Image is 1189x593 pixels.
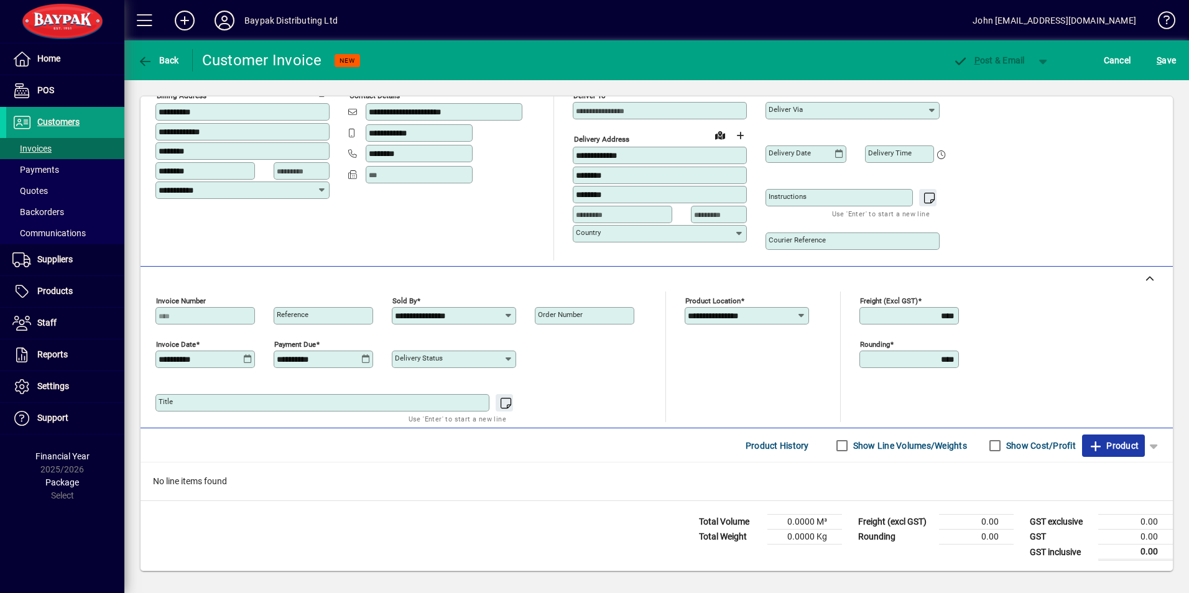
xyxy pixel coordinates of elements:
[141,462,1173,500] div: No line items found
[37,254,73,264] span: Suppliers
[37,349,68,359] span: Reports
[6,159,124,180] a: Payments
[832,206,930,221] mat-hint: Use 'Enter' to start a new line
[6,138,124,159] a: Invoices
[860,296,918,305] mat-label: Freight (excl GST)
[37,318,57,328] span: Staff
[409,411,506,426] mat-hint: Use 'Enter' to start a new line
[6,180,124,201] a: Quotes
[1024,545,1098,560] td: GST inclusive
[1157,50,1176,70] span: ave
[6,371,124,402] a: Settings
[395,354,443,362] mat-label: Delivery status
[45,477,79,487] span: Package
[37,413,68,423] span: Support
[159,397,173,406] mat-label: Title
[156,296,206,305] mat-label: Invoice number
[730,126,750,145] button: Choose address
[1082,434,1145,457] button: Product
[6,44,124,75] a: Home
[769,192,807,201] mat-label: Instructions
[205,9,244,32] button: Profile
[1104,50,1131,70] span: Cancel
[1088,436,1139,456] span: Product
[124,49,193,71] app-page-header-button: Back
[769,149,811,157] mat-label: Delivery date
[953,55,1025,65] span: ost & Email
[685,296,741,305] mat-label: Product location
[1024,530,1098,545] td: GST
[313,82,333,102] button: Copy to Delivery address
[693,530,767,545] td: Total Weight
[35,451,90,461] span: Financial Year
[12,165,59,175] span: Payments
[244,11,338,30] div: Baypak Distributing Ltd
[134,49,182,71] button: Back
[852,530,939,545] td: Rounding
[538,310,583,319] mat-label: Order number
[12,228,86,238] span: Communications
[6,339,124,370] a: Reports
[392,296,417,305] mat-label: Sold by
[741,434,814,457] button: Product History
[277,310,308,319] mat-label: Reference
[1098,515,1173,530] td: 0.00
[852,515,939,530] td: Freight (excl GST)
[1098,545,1173,560] td: 0.00
[340,57,355,65] span: NEW
[1101,49,1134,71] button: Cancel
[746,436,809,456] span: Product History
[851,439,967,452] label: Show Line Volumes/Weights
[37,286,73,296] span: Products
[1024,515,1098,530] td: GST exclusive
[274,340,316,349] mat-label: Payment due
[769,105,803,114] mat-label: Deliver via
[12,144,52,154] span: Invoices
[6,223,124,244] a: Communications
[860,340,890,349] mat-label: Rounding
[37,381,69,391] span: Settings
[202,50,322,70] div: Customer Invoice
[769,236,826,244] mat-label: Courier Reference
[12,186,48,196] span: Quotes
[710,125,730,145] a: View on map
[939,530,1014,545] td: 0.00
[6,75,124,106] a: POS
[37,85,54,95] span: POS
[1154,49,1179,71] button: Save
[767,530,842,545] td: 0.0000 Kg
[939,515,1014,530] td: 0.00
[767,515,842,530] td: 0.0000 M³
[6,308,124,339] a: Staff
[946,49,1031,71] button: Post & Email
[974,55,980,65] span: P
[1157,55,1162,65] span: S
[6,403,124,434] a: Support
[37,53,60,63] span: Home
[137,55,179,65] span: Back
[293,81,313,101] a: View on map
[6,276,124,307] a: Products
[973,11,1136,30] div: John [EMAIL_ADDRESS][DOMAIN_NAME]
[156,340,196,349] mat-label: Invoice date
[165,9,205,32] button: Add
[6,244,124,275] a: Suppliers
[868,149,912,157] mat-label: Delivery time
[1098,530,1173,545] td: 0.00
[6,201,124,223] a: Backorders
[12,207,64,217] span: Backorders
[37,117,80,127] span: Customers
[576,228,601,237] mat-label: Country
[693,515,767,530] td: Total Volume
[1149,2,1173,43] a: Knowledge Base
[1004,439,1076,452] label: Show Cost/Profit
